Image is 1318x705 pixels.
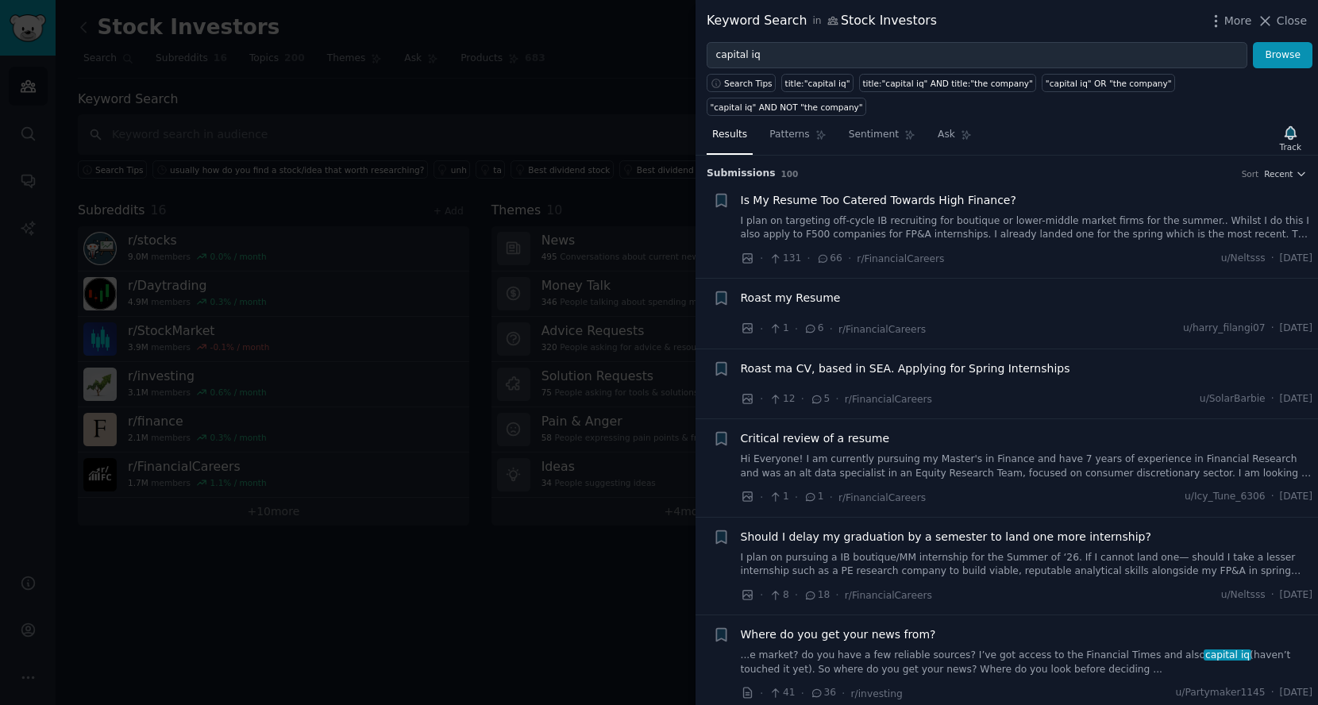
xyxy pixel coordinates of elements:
span: · [801,391,804,407]
span: 5 [810,392,830,406]
span: [DATE] [1280,252,1312,266]
span: u/SolarBarbie [1200,392,1266,406]
a: Is My Resume Too Catered Towards High Finance? [741,192,1016,209]
span: Search Tips [724,78,773,89]
span: · [1271,252,1274,266]
a: Roast ma CV, based in SEA. Applying for Spring Internships [741,360,1070,377]
a: ...e market? do you have a few reliable sources? I’ve got access to the Financial Times and alsoc... [741,649,1313,676]
div: Sort [1242,168,1259,179]
div: Track [1280,141,1301,152]
span: u/Neltsss [1221,588,1266,603]
span: · [1271,322,1274,336]
button: Close [1257,13,1307,29]
span: · [807,250,810,267]
button: Recent [1264,168,1307,179]
span: · [830,321,833,337]
a: "capital iq" AND NOT "the company" [707,98,866,116]
span: · [1271,588,1274,603]
span: 1 [804,490,823,504]
span: Close [1277,13,1307,29]
a: Should I delay my graduation by a semester to land one more internship? [741,529,1151,545]
span: · [760,489,763,506]
span: 6 [804,322,823,336]
a: I plan on targeting off-cycle IB recruiting for boutique or lower-middle market firms for the sum... [741,214,1313,242]
span: 1 [769,322,788,336]
span: 8 [769,588,788,603]
span: Submission s [707,167,776,181]
span: u/Neltsss [1221,252,1266,266]
button: More [1208,13,1252,29]
span: 1 [769,490,788,504]
span: More [1224,13,1252,29]
a: Hi Everyone! I am currently pursuing my Master's in Finance and have 7 years of experience in Fin... [741,453,1313,480]
a: Patterns [764,122,831,155]
a: title:"capital iq" AND title:"the company" [859,74,1036,92]
span: · [760,391,763,407]
a: I plan on pursuing a IB boutique/MM internship for the Summer of ‘26. If I cannot land one— shoul... [741,551,1313,579]
span: · [801,685,804,702]
span: · [842,685,845,702]
span: r/FinancialCareers [838,324,926,335]
span: · [1271,686,1274,700]
span: 66 [816,252,842,266]
button: Search Tips [707,74,776,92]
div: title:"capital iq" [785,78,850,89]
span: u/Icy_Tune_6306 [1185,490,1266,504]
span: · [848,250,851,267]
span: · [835,587,838,603]
span: [DATE] [1280,490,1312,504]
span: [DATE] [1280,588,1312,603]
span: · [835,391,838,407]
span: [DATE] [1280,392,1312,406]
span: [DATE] [1280,686,1312,700]
span: · [760,321,763,337]
span: 12 [769,392,795,406]
span: · [760,685,763,702]
span: u/harry_filangi07 [1183,322,1266,336]
span: · [830,489,833,506]
span: · [795,587,798,603]
span: Sentiment [849,128,899,142]
span: Results [712,128,747,142]
span: 36 [810,686,836,700]
a: Where do you get your news from? [741,626,936,643]
span: capital iq [1204,649,1251,661]
span: · [1271,392,1274,406]
span: [DATE] [1280,322,1312,336]
div: "capital iq" OR "the company" [1046,78,1172,89]
a: Critical review of a resume [741,430,890,447]
span: 100 [781,169,799,179]
a: Roast my Resume [741,290,841,306]
span: · [795,489,798,506]
a: Results [707,122,753,155]
a: title:"capital iq" [781,74,854,92]
button: Track [1274,121,1307,155]
span: Ask [938,128,955,142]
span: r/FinancialCareers [838,492,926,503]
span: u/Partymaker1145 [1175,686,1265,700]
span: in [812,14,821,29]
button: Browse [1253,42,1312,69]
span: 41 [769,686,795,700]
a: "capital iq" OR "the company" [1042,74,1175,92]
div: "capital iq" AND NOT "the company" [711,102,863,113]
span: Patterns [769,128,809,142]
span: · [795,321,798,337]
span: · [1271,490,1274,504]
span: r/investing [851,688,903,699]
div: Keyword Search Stock Investors [707,11,937,31]
input: Try a keyword related to your business [707,42,1247,69]
span: r/FinancialCareers [845,590,932,601]
a: Ask [932,122,977,155]
span: 18 [804,588,830,603]
div: title:"capital iq" AND title:"the company" [862,78,1032,89]
span: Recent [1264,168,1293,179]
span: r/FinancialCareers [857,253,944,264]
span: · [760,250,763,267]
